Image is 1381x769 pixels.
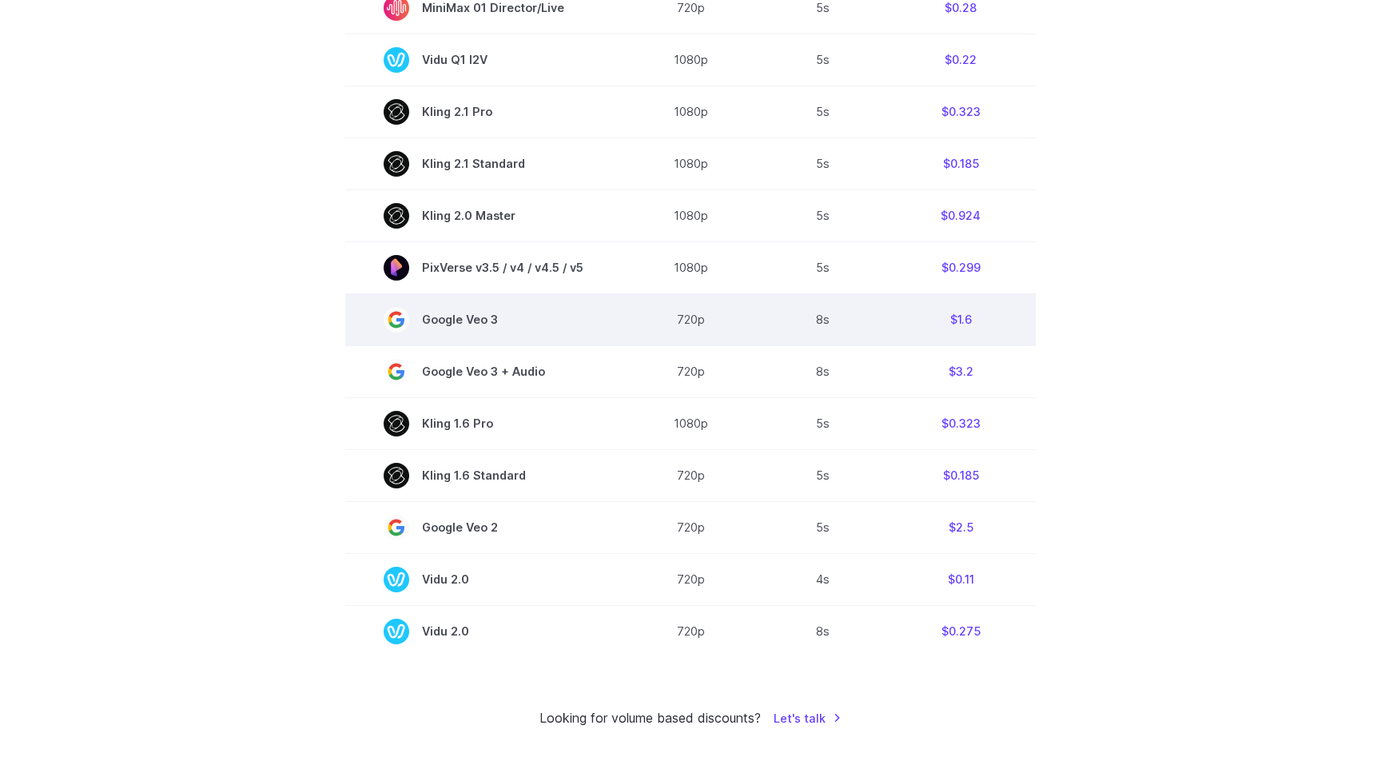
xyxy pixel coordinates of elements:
[384,255,583,281] span: PixVerse v3.5 / v4 / v4.5 / v5
[622,501,759,553] td: 720p
[384,567,583,592] span: Vidu 2.0
[886,397,1036,449] td: $0.323
[622,189,759,241] td: 1080p
[774,709,842,727] a: Let's talk
[886,241,1036,293] td: $0.299
[886,293,1036,345] td: $1.6
[384,307,583,333] span: Google Veo 3
[886,449,1036,501] td: $0.185
[886,345,1036,397] td: $3.2
[539,708,761,729] small: Looking for volume based discounts?
[622,86,759,137] td: 1080p
[622,34,759,86] td: 1080p
[622,449,759,501] td: 720p
[384,411,583,436] span: Kling 1.6 Pro
[622,397,759,449] td: 1080p
[759,34,886,86] td: 5s
[759,293,886,345] td: 8s
[384,515,583,540] span: Google Veo 2
[759,553,886,605] td: 4s
[622,605,759,657] td: 720p
[384,463,583,488] span: Kling 1.6 Standard
[759,137,886,189] td: 5s
[886,605,1036,657] td: $0.275
[384,151,583,177] span: Kling 2.1 Standard
[759,86,886,137] td: 5s
[886,86,1036,137] td: $0.323
[886,137,1036,189] td: $0.185
[622,241,759,293] td: 1080p
[759,345,886,397] td: 8s
[759,501,886,553] td: 5s
[886,553,1036,605] td: $0.11
[622,137,759,189] td: 1080p
[384,619,583,644] span: Vidu 2.0
[759,449,886,501] td: 5s
[384,359,583,384] span: Google Veo 3 + Audio
[759,241,886,293] td: 5s
[622,345,759,397] td: 720p
[886,34,1036,86] td: $0.22
[886,501,1036,553] td: $2.5
[759,189,886,241] td: 5s
[759,397,886,449] td: 5s
[384,203,583,229] span: Kling 2.0 Master
[384,99,583,125] span: Kling 2.1 Pro
[622,293,759,345] td: 720p
[384,47,583,73] span: Vidu Q1 I2V
[622,553,759,605] td: 720p
[759,605,886,657] td: 8s
[886,189,1036,241] td: $0.924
